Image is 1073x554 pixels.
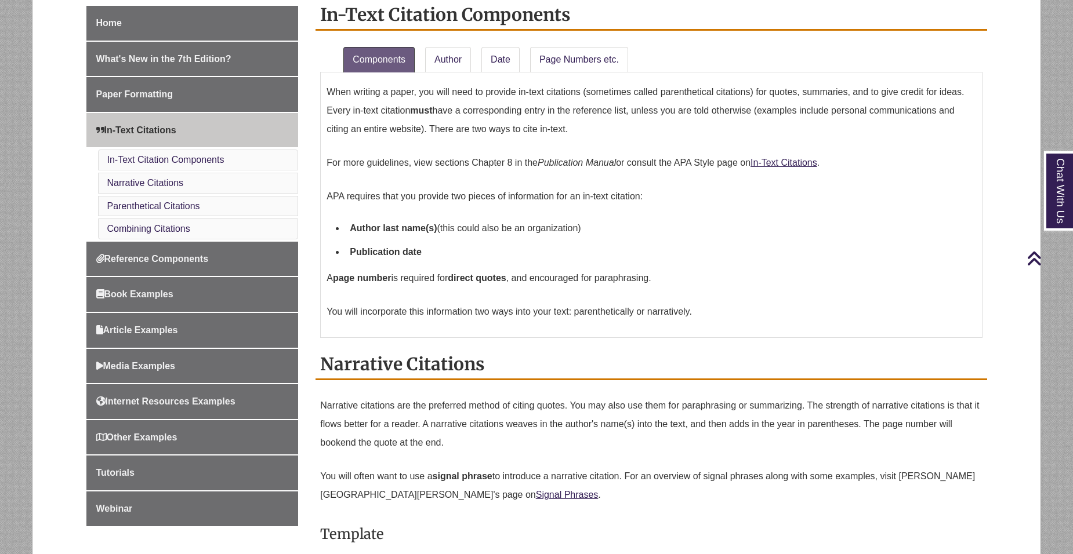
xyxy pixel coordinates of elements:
a: Media Examples [86,349,299,384]
h3: Template [320,520,982,548]
a: In-Text Citation Components [107,155,224,165]
p: For more guidelines, view sections Chapter 8 in the or consult the APA Style page on . [327,149,976,177]
a: Other Examples [86,420,299,455]
strong: Publication date [350,247,422,257]
span: Internet Resources Examples [96,396,235,406]
strong: must [410,105,432,115]
span: Book Examples [96,289,173,299]
span: In-Text Citations [96,125,176,135]
a: Combining Citations [107,224,190,234]
a: Internet Resources Examples [86,384,299,419]
a: In-Text Citations [751,158,817,167]
span: What's New in the 7th Edition? [96,54,231,64]
a: Date [481,47,520,72]
p: You will often want to use a to introduce a narrative citation. For an overview of signal phrases... [320,462,982,509]
a: Book Examples [86,277,299,312]
span: Webinar [96,504,133,513]
span: Other Examples [96,432,177,442]
a: Back to Top [1027,250,1070,266]
strong: direct quotes [448,273,506,283]
a: Signal Phrases [536,490,599,500]
div: Guide Page Menu [86,6,299,526]
a: Parenthetical Citations [107,201,200,211]
a: Webinar [86,491,299,526]
span: Paper Formatting [96,89,173,99]
li: (this could also be an organization) [345,216,976,240]
a: Narrative Citations [107,178,184,188]
p: Narrative citations are the preferred method of citing quotes. You may also use them for paraphra... [320,392,982,457]
a: Tutorials [86,455,299,490]
span: Article Examples [96,325,178,335]
strong: page number [333,273,391,283]
span: Home [96,18,122,28]
span: Reference Components [96,254,209,264]
a: Components [343,47,415,72]
h2: Narrative Citations [316,349,987,380]
a: Author [425,47,471,72]
a: Article Examples [86,313,299,348]
p: APA requires that you provide two pieces of information for an in-text citation: [327,183,976,210]
a: Page Numbers etc. [530,47,628,72]
p: When writing a paper, you will need to provide in-text citations (sometimes called parenthetical ... [327,78,976,143]
p: You will incorporate this information two ways into your text: parenthetically or narratively. [327,298,976,326]
a: Paper Formatting [86,77,299,112]
strong: Author last name(s) [350,223,437,233]
strong: signal phrase [433,471,492,481]
em: Publication Manual [538,158,616,167]
a: What's New in the 7th Edition? [86,42,299,76]
span: Media Examples [96,361,176,371]
a: In-Text Citations [86,113,299,148]
span: Tutorials [96,468,135,478]
a: Reference Components [86,242,299,276]
a: Home [86,6,299,41]
p: A is required for , and encouraged for paraphrasing. [327,264,976,292]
